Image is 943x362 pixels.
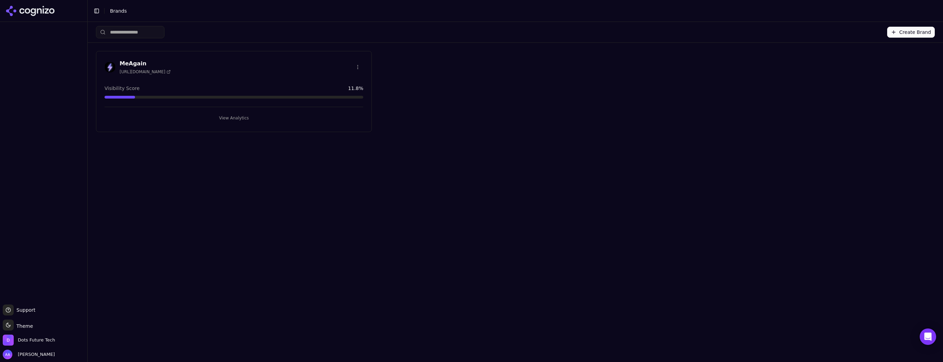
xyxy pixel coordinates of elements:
[110,8,924,14] nav: breadcrumb
[348,85,363,92] span: 11.8 %
[15,351,55,358] span: [PERSON_NAME]
[120,69,171,75] span: [URL][DOMAIN_NAME]
[3,335,55,346] button: Open organization switcher
[14,307,35,313] span: Support
[3,350,55,359] button: Open user button
[920,328,936,345] div: Open Intercom Messenger
[3,350,12,359] img: Ameer Asghar
[120,60,171,68] h3: MeAgain
[887,27,935,38] button: Create Brand
[110,8,127,14] span: Brands
[105,113,363,124] button: View Analytics
[105,85,139,92] span: Visibility Score
[18,337,55,343] span: Dots Future Tech
[3,335,14,346] img: Dots Future Tech
[105,62,115,73] img: MeAgain
[14,323,33,329] span: Theme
